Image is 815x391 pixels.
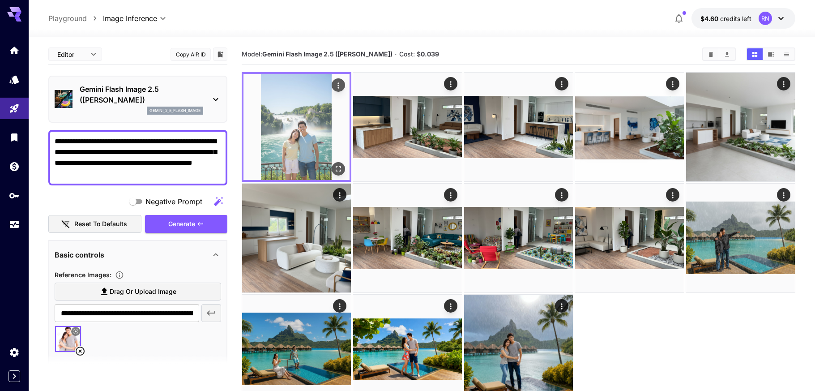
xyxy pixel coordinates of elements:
div: Show media in grid viewShow media in video viewShow media in list view [746,47,795,61]
div: Playground [9,103,20,114]
div: Actions [555,77,568,90]
button: Expand sidebar [9,370,20,382]
div: RN [759,12,772,25]
div: API Keys [9,190,20,201]
span: credits left [720,15,751,22]
span: Image Inference [103,13,157,24]
button: Upload a reference image to guide the result. This is needed for Image-to-Image or Inpainting. Su... [111,271,128,279]
span: Editor [57,50,85,59]
img: Z [686,73,795,181]
div: Actions [666,188,679,202]
button: Add to library [216,49,224,60]
div: Actions [555,188,568,202]
p: Gemini Flash Image 2.5 ([PERSON_NAME]) [80,84,203,105]
span: Generate [168,219,195,230]
img: Z [575,184,684,292]
img: 2Q== [686,184,795,292]
button: Copy AIR ID [171,48,211,61]
button: Show media in grid view [747,48,763,60]
button: Download All [719,48,735,60]
div: Actions [777,77,790,90]
b: 0.039 [421,50,439,58]
div: Actions [555,299,568,313]
div: Actions [444,188,457,202]
div: Actions [333,188,346,202]
div: Settings [9,347,20,358]
div: Actions [444,77,457,90]
div: Library [9,132,20,143]
p: gemini_2_5_flash_image [149,107,201,114]
button: $4.60473RN [691,8,795,29]
button: Show media in video view [763,48,779,60]
p: · [395,49,397,60]
nav: breadcrumb [48,13,103,24]
img: Z [464,73,573,181]
span: Reference Images : [55,271,111,279]
span: $4.60 [700,15,720,22]
a: Playground [48,13,87,24]
div: Basic controls [55,244,221,266]
div: Actions [332,78,345,92]
img: 9k= [575,73,684,181]
span: Drag or upload image [110,286,176,297]
img: 2Q== [353,73,462,181]
div: Usage [9,219,20,230]
span: Negative Prompt [145,196,202,207]
img: 9k= [464,184,573,292]
img: 2Q== [353,184,462,292]
div: Clear AllDownload All [702,47,736,61]
img: 9k= [242,184,351,292]
label: Drag or upload image [55,283,221,301]
img: 9k= [243,74,350,180]
span: Model: [242,50,393,58]
div: Actions [666,77,679,90]
div: Actions [444,299,457,313]
button: Generate [145,215,227,233]
div: $4.60473 [700,14,751,23]
div: Open in fullscreen [332,162,345,176]
div: Models [9,74,20,85]
button: Show media in list view [779,48,794,60]
div: Actions [333,299,346,313]
span: Cost: $ [399,50,439,58]
div: Actions [777,188,790,202]
div: Home [9,45,20,56]
button: Clear All [703,48,719,60]
button: Reset to defaults [48,215,141,233]
b: Gemini Flash Image 2.5 ([PERSON_NAME]) [262,50,393,58]
p: Basic controls [55,249,104,260]
div: Gemini Flash Image 2.5 ([PERSON_NAME])gemini_2_5_flash_image [55,80,221,118]
div: Wallet [9,161,20,172]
